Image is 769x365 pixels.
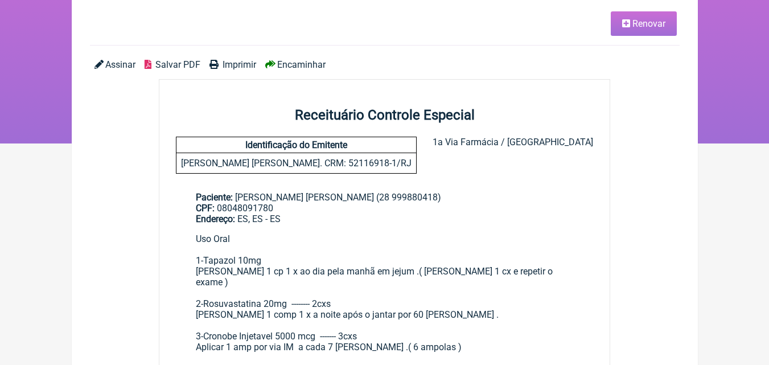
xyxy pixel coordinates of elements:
div: 1a Via Farmácia / [GEOGRAPHIC_DATA] [433,137,593,174]
div: ES, ES - ES [196,214,574,224]
h2: Receituário Controle Especial [159,107,610,123]
span: Paciente: [196,192,233,203]
h4: Identificação do Emitente [176,137,416,153]
a: Encaminhar [265,59,326,70]
span: Encaminhar [277,59,326,70]
a: Imprimir [209,59,256,70]
a: Renovar [611,11,677,36]
span: Salvar PDF [155,59,200,70]
p: [PERSON_NAME] [PERSON_NAME]. CRM: 52116918-1/RJ [176,153,416,173]
a: Salvar PDF [145,59,200,70]
div: [PERSON_NAME] [PERSON_NAME] (28 999880418) [196,192,574,224]
div: 08048091780 [196,203,574,214]
span: Endereço: [196,214,235,224]
span: Assinar [105,59,135,70]
span: Imprimir [223,59,256,70]
span: CPF: [196,203,215,214]
a: Assinar [94,59,135,70]
span: Renovar [632,18,665,29]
